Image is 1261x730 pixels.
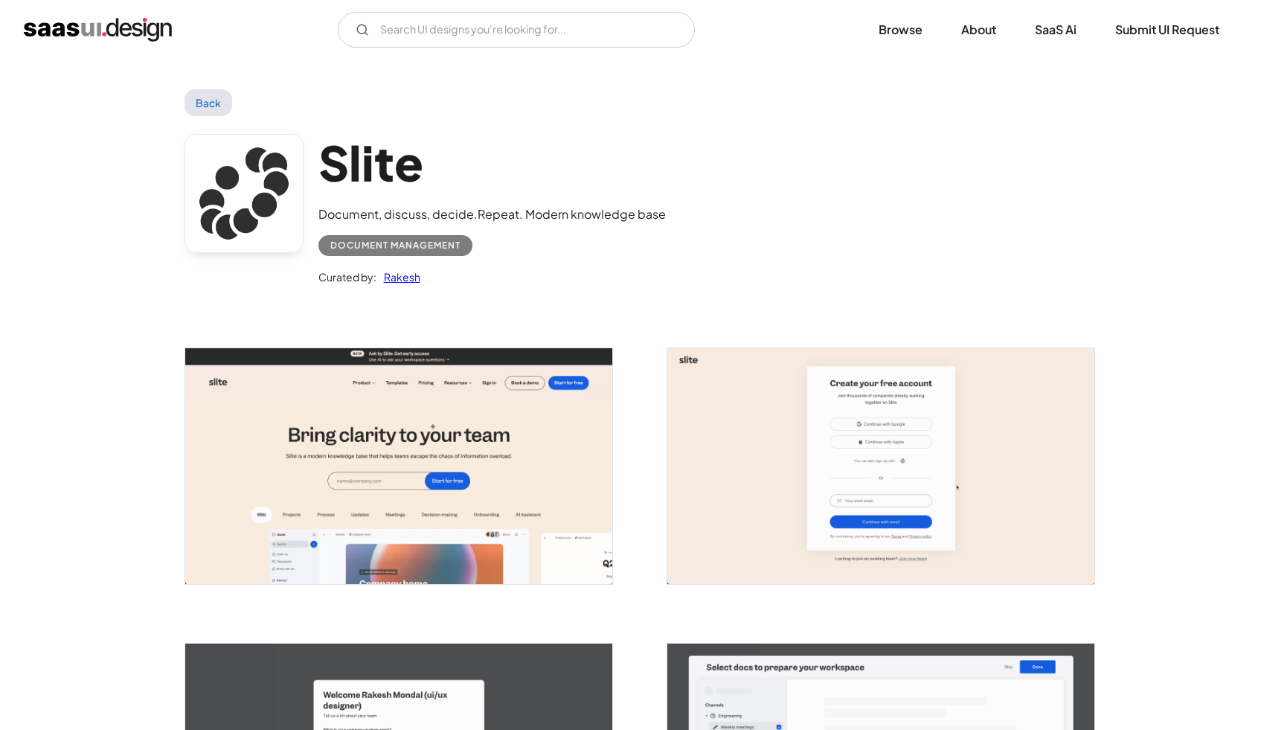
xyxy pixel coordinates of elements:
[338,12,695,48] form: Email Form
[185,348,612,584] a: open lightbox
[24,18,172,42] a: home
[861,13,940,46] a: Browse
[318,268,376,286] div: Curated by:
[185,348,612,584] img: 64155cfdfbe89ff3d499c4bd_Slite%20%E2%80%93%20Your%20Modern%20Knowledge%20Base%20-%20Home%20Page.png
[338,12,695,48] input: Search UI designs you're looking for...
[318,134,666,191] h1: Slite
[376,268,420,286] a: Rakesh
[185,89,233,116] a: Back
[667,348,1094,584] img: 64155cfda3139e2295d1c412_Slite%20%E2%80%93%20Your%20Modern%20Knowledge%20Base%20-%20Create%20free...
[318,205,666,223] div: Document, discuss, decide.Repeat. Modern knowledge base
[667,348,1094,584] a: open lightbox
[943,13,1014,46] a: About
[1097,13,1237,46] a: Submit UI Request
[1017,13,1094,46] a: SaaS Ai
[330,237,461,254] div: Document Management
